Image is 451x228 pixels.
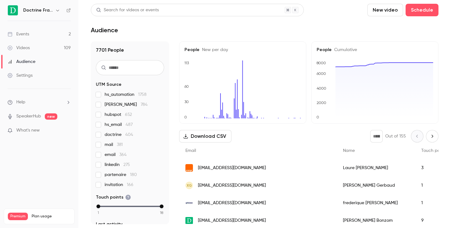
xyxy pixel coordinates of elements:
img: doctrine.fr [185,217,193,224]
img: Doctrine France [8,5,18,15]
span: hs_email [105,122,133,128]
span: New per day [200,48,228,52]
span: Plan usage [32,214,70,219]
span: Help [16,99,25,106]
span: partenaire [105,172,137,178]
span: 784 [141,102,148,107]
span: 487 [126,122,133,127]
span: Email [185,148,196,153]
iframe: Noticeable Trigger [63,128,71,133]
h5: People [184,47,301,53]
span: [EMAIL_ADDRESS][DOMAIN_NAME] [198,165,266,171]
text: 0 [316,115,319,119]
text: 8000 [316,61,326,65]
div: Settings [8,72,33,79]
span: Touch points [96,194,131,200]
div: Audience [8,59,35,65]
div: Laure [PERSON_NAME] [337,159,415,177]
h1: Audience [91,26,118,34]
span: Premium [8,213,28,220]
span: 18 [160,210,163,215]
div: Search for videos or events [96,7,159,13]
span: 1 [98,210,99,215]
span: [EMAIL_ADDRESS][DOMAIN_NAME] [198,217,266,224]
img: gritchen.fr [185,199,193,207]
div: Videos [8,45,30,51]
span: Name [343,148,355,153]
div: frederique [PERSON_NAME] [337,194,415,212]
img: orange.fr [185,164,193,172]
text: 113 [184,61,189,65]
span: 652 [125,112,132,117]
div: max [160,205,163,208]
span: [EMAIL_ADDRESS][DOMAIN_NAME] [198,182,266,189]
div: Events [8,31,29,37]
span: 404 [125,132,133,137]
span: xG [187,183,192,188]
span: linkedin [105,162,130,168]
span: 364 [119,153,127,157]
text: 4000 [317,86,326,91]
span: [EMAIL_ADDRESS][DOMAIN_NAME] [198,200,266,206]
span: doctrine [105,132,133,138]
span: invitation [105,182,133,188]
a: SpeakerHub [16,113,41,120]
text: 30 [184,100,189,104]
span: hubspot [105,111,132,118]
span: What's new [16,127,40,134]
div: [PERSON_NAME] Gerbaud [337,177,415,194]
button: New video [367,4,403,16]
button: Next page [426,130,438,142]
text: 6000 [316,71,326,76]
text: 2000 [317,101,326,105]
button: Download CSV [179,130,231,142]
span: new [45,113,57,120]
button: Schedule [406,4,438,16]
div: min [96,205,100,208]
span: Cumulative [332,48,357,52]
span: 275 [123,163,130,167]
span: 166 [127,183,133,187]
text: 60 [184,84,189,89]
span: 180 [130,173,137,177]
span: Last activity [96,221,122,227]
h1: 7701 People [96,46,164,54]
li: help-dropdown-opener [8,99,71,106]
span: UTM Source [96,81,122,88]
span: 381 [117,142,123,147]
p: Out of 155 [385,133,406,139]
span: email [105,152,127,158]
text: 0 [184,115,187,119]
h6: Doctrine France [23,7,53,13]
span: mail [105,142,123,148]
span: hs_automation [105,91,147,98]
span: Touch points [421,148,447,153]
h5: People [317,47,433,53]
span: 1758 [138,92,147,97]
span: [PERSON_NAME] [105,101,148,108]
